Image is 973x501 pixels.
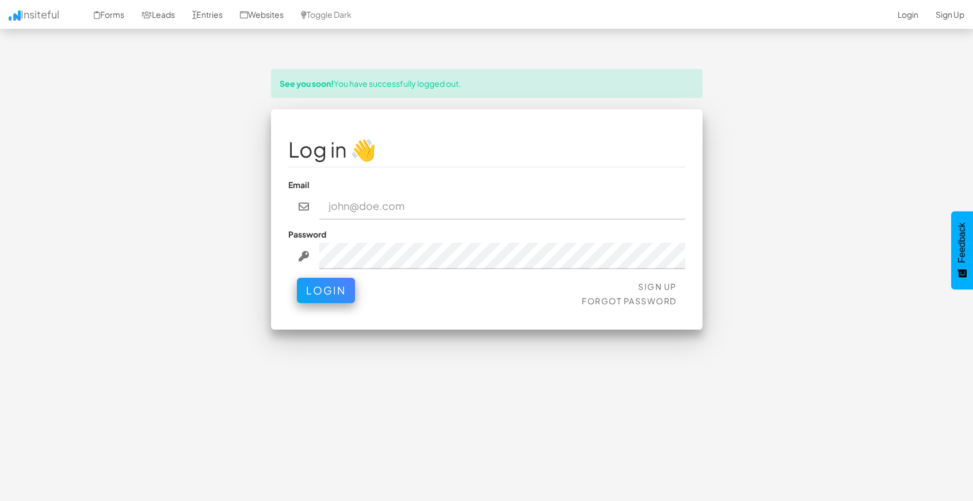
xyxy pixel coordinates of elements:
button: Login [297,278,355,303]
label: Password [288,228,326,240]
a: Sign Up [638,281,677,292]
input: john@doe.com [319,193,685,220]
button: Feedback - Show survey [951,211,973,289]
strong: See you soon! [280,78,334,89]
div: You have successfully logged out. [271,69,703,98]
label: Email [288,179,310,190]
img: icon.png [9,10,21,21]
span: Feedback [957,223,967,263]
a: Forgot Password [582,296,677,306]
h1: Log in 👋 [288,138,685,161]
